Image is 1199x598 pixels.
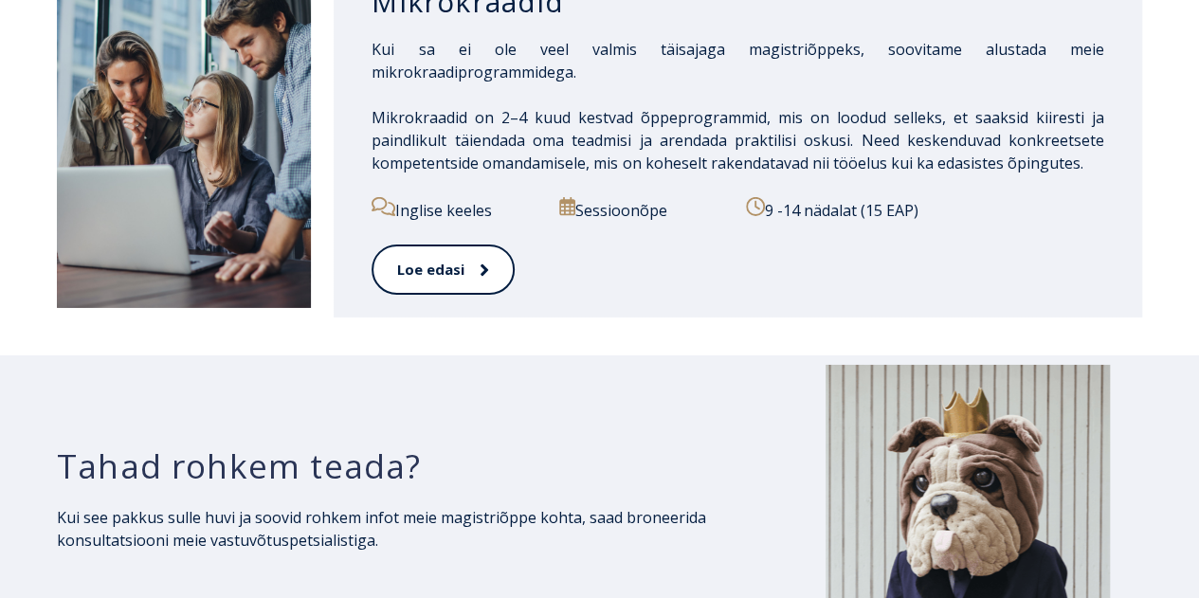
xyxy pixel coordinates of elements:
a: Loe edasi [372,245,515,295]
p: Sessioonõpe [559,197,731,222]
p: 9 -14 nädalat (15 EAP) [746,197,1104,222]
span: Kui sa ei ole veel valmis täisajaga magistriõppeks, soovitame alustada meie mikrokraadiprogrammid... [372,39,1104,82]
h3: Tahad rohkem teada? [57,445,713,487]
p: Kui see pakkus sulle huvi ja soovid rohkem infot meie magistriõppe kohta, saad broneerida konsult... [57,506,713,552]
p: Inglise keeles [372,197,543,222]
span: Mikrokraadid on 2–4 kuud kestvad õppeprogrammid, mis on loodud selleks, et saaksid kiiresti ja pa... [372,107,1104,173]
